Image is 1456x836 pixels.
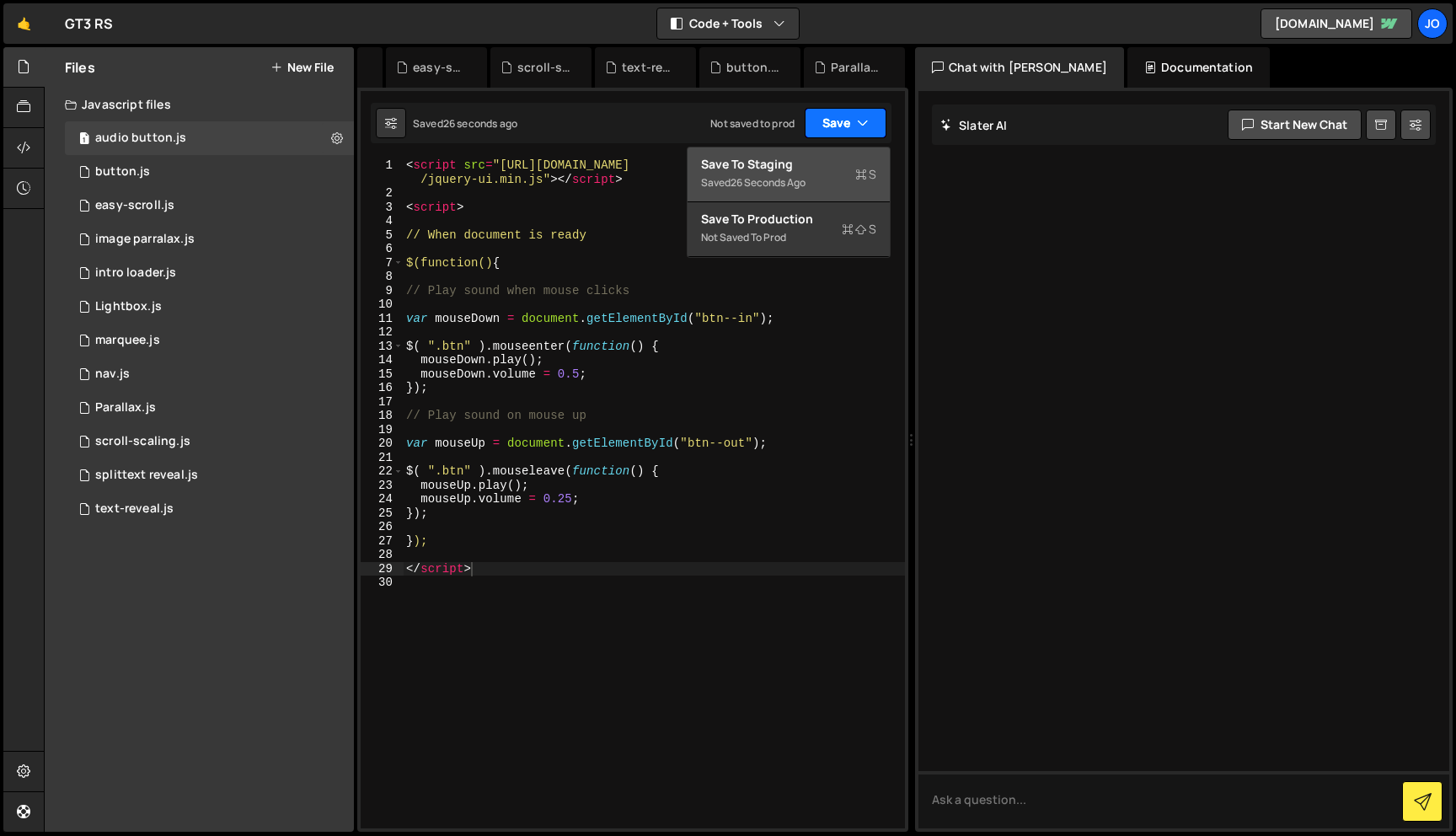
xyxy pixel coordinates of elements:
div: 4 [361,214,404,228]
div: Save to Staging [701,156,876,173]
div: 27 [361,534,404,549]
div: 13 [361,340,404,354]
div: Parallax.js [831,59,885,76]
div: 5 [361,228,404,243]
div: 15 [361,367,404,382]
div: 20 [361,437,404,451]
button: Save to StagingS Saved26 seconds ago [688,147,890,202]
div: easy-scroll.js [95,198,174,213]
a: 🤙 [3,3,45,44]
div: Saved [413,116,517,131]
div: 2 [361,186,404,201]
div: splittext reveal.js [95,468,198,483]
div: 16 [361,381,404,395]
div: 7 [361,256,404,271]
div: Documentation [1127,47,1270,88]
div: 26 seconds ago [443,116,517,131]
div: 16836/46053.js [65,290,354,324]
div: easy-scroll.js [413,59,467,76]
div: Parallax.js [95,400,156,415]
div: 16836/46035.js [65,155,354,189]
div: 10 [361,297,404,312]
h2: Files [65,58,95,77]
div: 11 [361,312,404,326]
div: 16836/46259.js [65,458,354,492]
div: Not saved to prod [710,116,795,131]
div: 28 [361,548,404,562]
div: 24 [361,492,404,506]
div: audio button.js [95,131,186,146]
div: 16836/46157.js [65,324,354,357]
button: Start new chat [1228,110,1362,140]
div: 9 [361,284,404,298]
div: text-reveal.js [622,59,676,76]
div: 23 [361,479,404,493]
div: text-reveal.js [95,501,174,517]
div: 29 [361,562,404,576]
div: GT3 RS [65,13,113,34]
div: 18 [361,409,404,423]
button: Code + Tools [657,8,799,39]
button: New File [270,61,334,74]
div: 3 [361,201,404,215]
div: 16836/46051.js [65,425,354,458]
div: 26 [361,520,404,534]
div: 19 [361,423,404,437]
div: 21 [361,451,404,465]
div: nav.js [95,367,130,382]
div: 1 [361,158,404,186]
div: 16836/46036.js [65,492,354,526]
a: [DOMAIN_NAME] [1261,8,1412,39]
div: 30 [361,576,404,590]
div: intro loader.js [95,265,176,281]
div: 17 [361,395,404,410]
div: 26 seconds ago [731,175,806,190]
div: 16836/46052.js [65,189,354,222]
div: Chat with [PERSON_NAME] [915,47,1124,88]
div: 25 [361,506,404,521]
div: 22 [361,464,404,479]
div: button.js [726,59,780,76]
div: Javascript files [45,88,354,121]
div: Not saved to prod [701,228,876,248]
div: 16836/46021.js [65,391,354,425]
div: 16836/46392.js [65,121,354,155]
span: 1 [79,133,89,147]
div: Save to Production [701,211,876,228]
span: S [855,166,876,183]
button: Save to ProductionS Not saved to prod [688,202,890,257]
div: image parralax.js [95,232,195,247]
div: 8 [361,270,404,284]
div: scroll-scaling.js [517,59,571,76]
div: 14 [361,353,404,367]
div: marquee.js [95,333,160,348]
div: 6 [361,242,404,256]
div: 16836/46312.js [65,256,354,290]
span: S [842,221,876,238]
div: Saved [701,173,876,193]
div: Lightbox.js [95,299,162,314]
div: scroll-scaling.js [95,434,190,449]
a: Jo [1417,8,1448,39]
h2: Slater AI [940,117,1008,133]
div: button.js [95,164,150,180]
div: 12 [361,325,404,340]
button: Save [805,108,886,138]
div: 16836/46154.js [65,357,354,391]
div: 16836/46214.js [65,222,354,256]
